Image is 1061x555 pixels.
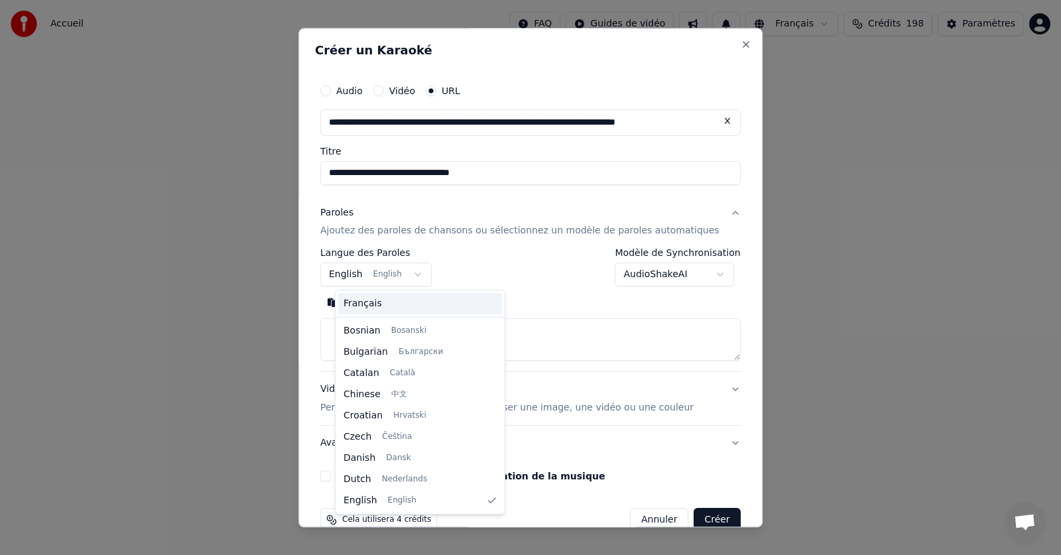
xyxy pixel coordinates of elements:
span: Čeština [382,432,412,442]
span: Dutch [343,473,371,486]
span: 中文 [391,389,407,400]
span: Croatian [343,409,383,422]
span: Nederlands [382,474,427,485]
span: Bosanski [391,326,426,336]
span: Danish [343,452,375,465]
span: Български [399,347,443,357]
span: Bulgarian [343,345,388,359]
span: Catalan [343,367,379,380]
span: English [388,495,416,506]
span: Català [390,368,415,379]
span: English [343,494,377,507]
span: Français [343,297,382,310]
span: Czech [343,430,371,444]
span: Chinese [343,388,381,401]
span: Dansk [386,453,410,463]
span: Bosnian [343,324,381,338]
span: Hrvatski [393,410,426,421]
